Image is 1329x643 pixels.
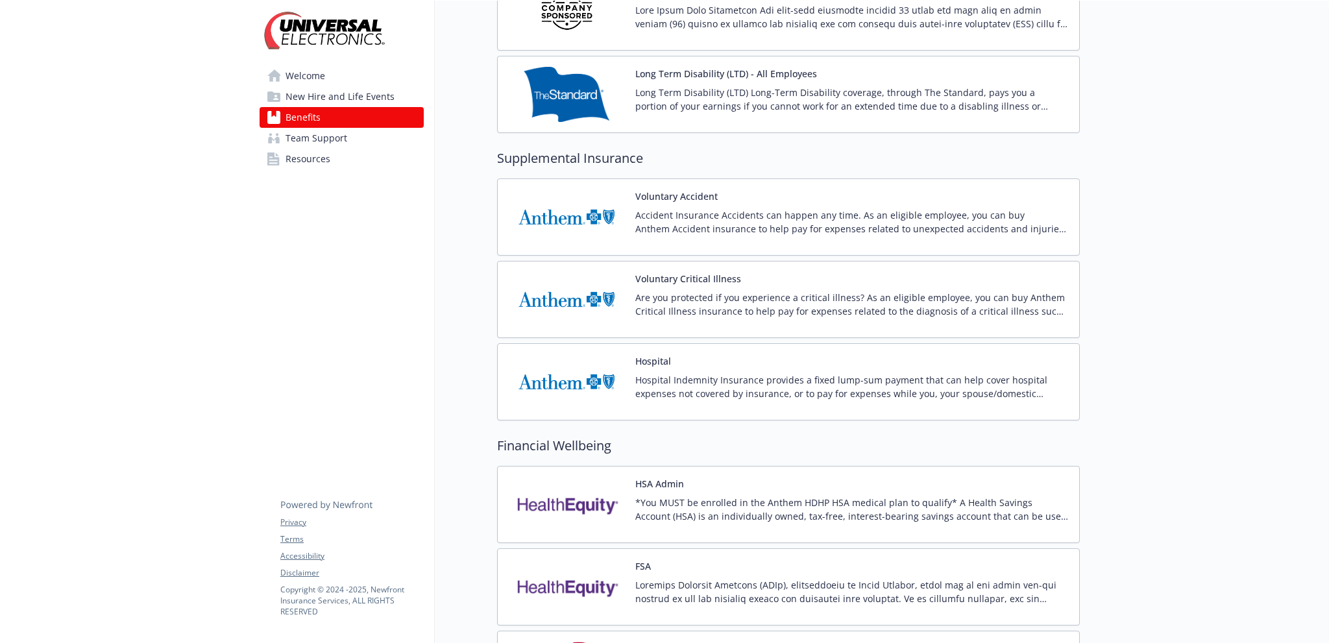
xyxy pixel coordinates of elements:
[508,354,625,409] img: Anthem Blue Cross carrier logo
[635,477,684,491] button: HSA Admin
[286,86,395,107] span: New Hire and Life Events
[508,67,625,122] img: Standard Insurance Company carrier logo
[508,272,625,327] img: Anthem Blue Cross carrier logo
[497,149,1080,168] h2: Supplemental Insurance
[635,496,1069,523] p: *You MUST be enrolled in the Anthem HDHP HSA medical plan to qualify* A Health Savings Account (H...
[635,559,651,573] button: FSA
[286,128,347,149] span: Team Support
[260,107,424,128] a: Benefits
[635,354,671,368] button: Hospital
[280,533,423,545] a: Terms
[286,66,325,86] span: Welcome
[635,208,1069,236] p: Accident Insurance Accidents can happen any time. As an eligible employee, you can buy Anthem Acc...
[260,66,424,86] a: Welcome
[508,189,625,245] img: Anthem Blue Cross carrier logo
[635,291,1069,318] p: Are you protected if you experience a critical illness? As an eligible employee, you can buy Anth...
[635,3,1069,30] p: Lore Ipsum Dolo Sitametcon Adi elit-sedd eiusmodte incidid 33 utlab etd magn aliq en admin veniam...
[260,149,424,169] a: Resources
[508,477,625,532] img: Health Equity carrier logo
[635,86,1069,113] p: Long Term Disability (LTD) Long-Term Disability coverage, through The Standard, pays you a portio...
[635,272,741,285] button: Voluntary Critical Illness
[280,567,423,579] a: Disclaimer
[280,516,423,528] a: Privacy
[497,436,1080,455] h2: Financial Wellbeing
[280,584,423,617] p: Copyright © 2024 - 2025 , Newfront Insurance Services, ALL RIGHTS RESERVED
[280,550,423,562] a: Accessibility
[286,149,330,169] span: Resources
[260,128,424,149] a: Team Support
[260,86,424,107] a: New Hire and Life Events
[508,559,625,614] img: Health Equity carrier logo
[635,189,718,203] button: Voluntary Accident
[286,107,321,128] span: Benefits
[635,373,1069,400] p: Hospital Indemnity Insurance provides a fixed lump-sum payment that can help cover hospital expen...
[635,578,1069,605] p: Loremips Dolorsit Ametcons (ADIp), elitseddoeiu te Incid Utlabor, etdol mag al eni admin ven-qui ...
[635,67,817,80] button: Long Term Disability (LTD) - All Employees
